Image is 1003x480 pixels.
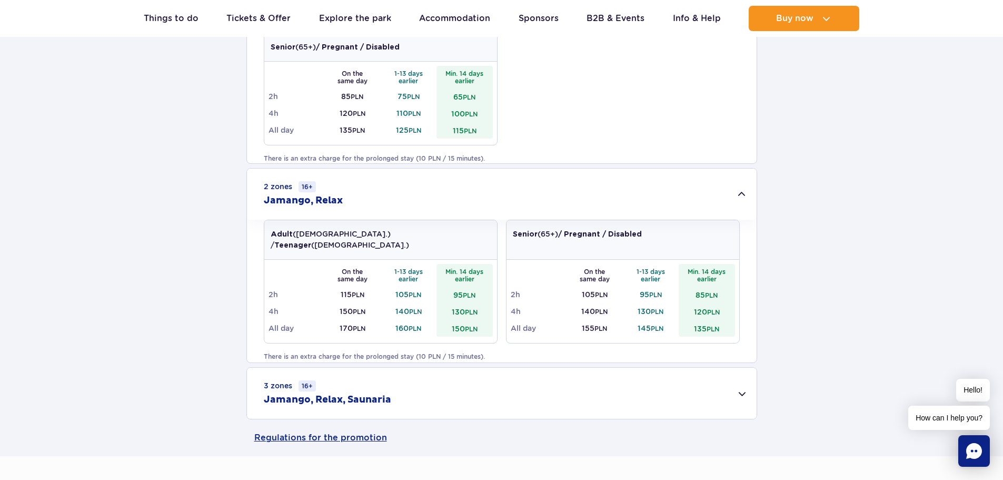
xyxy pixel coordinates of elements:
[776,14,813,23] span: Buy now
[407,93,420,101] small: PLN
[519,6,559,31] a: Sponsors
[594,325,607,332] small: PLN
[511,303,567,320] td: 4h
[264,380,316,391] small: 3 zones
[463,93,475,101] small: PLN
[436,264,493,286] th: Min. 14 days earlier
[558,231,642,238] strong: / Pregnant / Disabled
[352,126,365,134] small: PLN
[465,308,478,316] small: PLN
[271,42,400,53] p: (65+)
[958,435,990,467] div: Chat
[436,122,493,139] td: 115
[226,6,291,31] a: Tickets & Offer
[679,320,735,337] td: 135
[409,126,421,134] small: PLN
[436,320,493,337] td: 150
[465,110,478,118] small: PLN
[269,88,325,105] td: 2h
[324,320,381,337] td: 170
[513,231,538,238] strong: Senior
[465,325,478,333] small: PLN
[567,286,623,303] td: 105
[381,303,437,320] td: 140
[651,308,663,316] small: PLN
[409,291,421,299] small: PLN
[319,6,391,31] a: Explore the park
[409,325,421,332] small: PLN
[324,122,381,139] td: 135
[264,154,740,163] p: There is an extra charge for the prolonged stay (10 PLN / 15 minutes).
[381,66,437,88] th: 1-13 days earlier
[679,264,735,286] th: Min. 14 days earlier
[587,6,644,31] a: B2B & Events
[567,264,623,286] th: On the same day
[623,264,679,286] th: 1-13 days earlier
[419,6,490,31] a: Accommodation
[299,181,316,192] small: 16+
[269,122,325,139] td: All day
[595,308,608,316] small: PLN
[271,231,293,238] strong: Adult
[464,127,476,135] small: PLN
[352,291,364,299] small: PLN
[567,320,623,337] td: 155
[436,286,493,303] td: 95
[408,110,421,117] small: PLN
[623,320,679,337] td: 145
[324,66,381,88] th: On the same day
[269,303,325,320] td: 4h
[651,325,663,332] small: PLN
[271,229,491,251] p: ([DEMOGRAPHIC_DATA].) / ([DEMOGRAPHIC_DATA].)
[324,264,381,286] th: On the same day
[353,110,365,117] small: PLN
[436,88,493,105] td: 65
[324,303,381,320] td: 150
[264,194,343,207] h2: Jamango, Relax
[673,6,721,31] a: Info & Help
[679,303,735,320] td: 120
[351,93,363,101] small: PLN
[324,88,381,105] td: 85
[908,406,990,430] span: How can I help you?
[567,303,623,320] td: 140
[707,308,720,316] small: PLN
[254,419,749,456] a: Regulations for the promotion
[316,44,400,51] strong: / Pregnant / Disabled
[264,181,316,192] small: 2 zones
[269,320,325,337] td: All day
[649,291,662,299] small: PLN
[707,325,719,333] small: PLN
[381,122,437,139] td: 125
[274,242,311,249] strong: Teenager
[381,264,437,286] th: 1-13 days earlier
[705,291,718,299] small: PLN
[353,308,365,316] small: PLN
[436,66,493,88] th: Min. 14 days earlier
[595,291,608,299] small: PLN
[269,105,325,122] td: 4h
[381,320,437,337] td: 160
[513,229,642,240] p: (65+)
[381,105,437,122] td: 110
[324,105,381,122] td: 120
[623,303,679,320] td: 130
[956,379,990,401] span: Hello!
[436,105,493,122] td: 100
[679,286,735,303] td: 85
[269,286,325,303] td: 2h
[623,286,679,303] td: 95
[381,88,437,105] td: 75
[324,286,381,303] td: 115
[463,291,475,299] small: PLN
[264,352,740,361] p: There is an extra charge for the prolonged stay (10 PLN / 15 minutes).
[353,325,365,332] small: PLN
[264,394,391,406] h2: Jamango, Relax, Saunaria
[511,320,567,337] td: All day
[511,286,567,303] td: 2h
[299,380,316,391] small: 16+
[749,6,859,31] button: Buy now
[271,44,295,51] strong: Senior
[144,6,198,31] a: Things to do
[409,308,422,316] small: PLN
